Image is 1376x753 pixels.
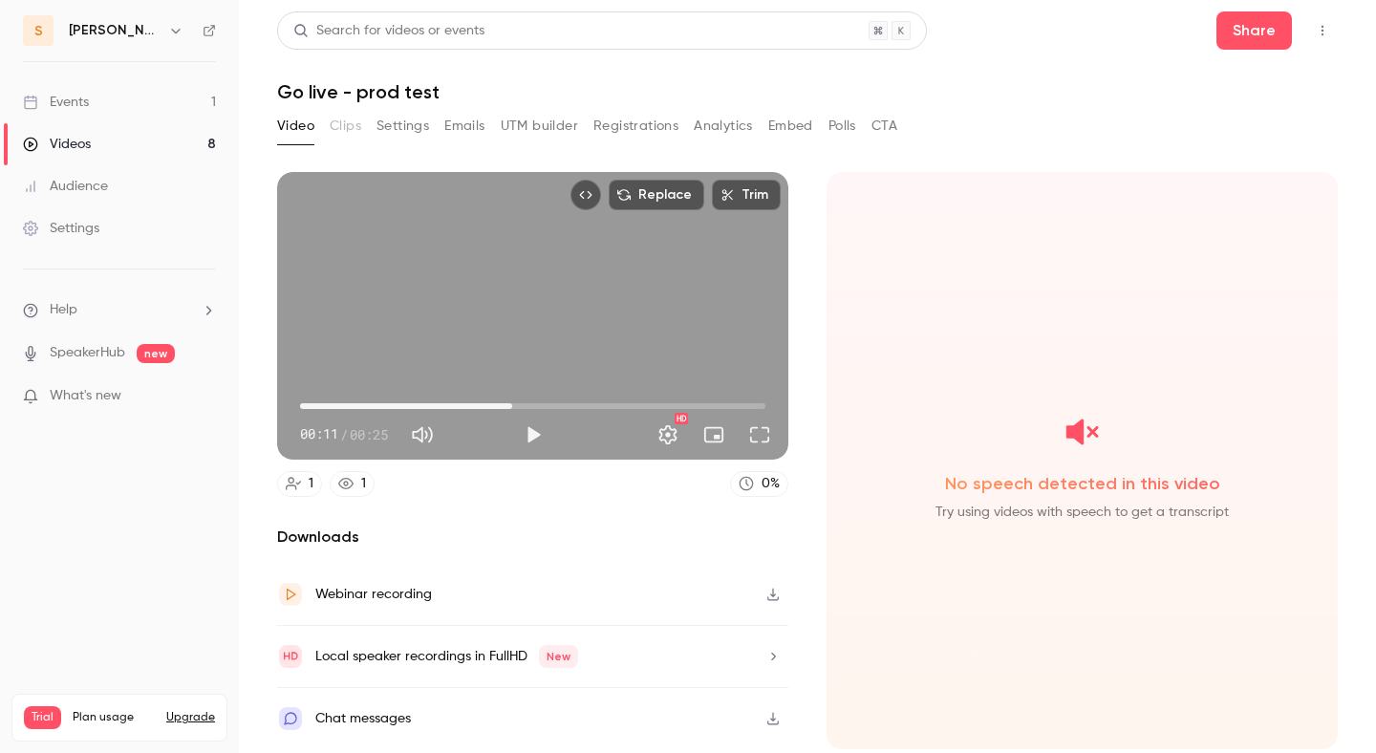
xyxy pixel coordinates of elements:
button: Polls [828,111,856,141]
a: SpeakerHub [50,343,125,363]
span: / [340,424,348,444]
button: Top Bar Actions [1307,15,1338,46]
h1: Go live - prod test [277,80,1338,103]
span: What's new [50,386,121,406]
button: Analytics [694,111,753,141]
div: Webinar recording [315,583,432,606]
div: 1 [309,474,313,494]
a: 1 [277,471,322,497]
span: Plan usage [73,710,155,725]
button: Turn on miniplayer [695,416,733,454]
span: Trial [24,706,61,729]
div: 00:11 [300,424,388,444]
span: new [137,344,175,363]
span: s [34,21,43,41]
button: Trim [712,180,781,210]
div: HD [675,413,688,424]
span: Try using videos with speech to get a transcript [842,503,1322,522]
button: CTA [871,111,897,141]
button: Embed video [570,180,601,210]
button: Registrations [593,111,678,141]
button: Embed [768,111,813,141]
button: Settings [376,111,429,141]
button: Full screen [741,416,779,454]
span: New [539,645,578,668]
span: Clips [330,117,361,137]
button: Emails [444,111,484,141]
button: Mute [403,416,441,454]
div: Audience [23,177,108,196]
div: Local speaker recordings in FullHD [315,645,578,668]
button: UTM builder [501,111,578,141]
div: Settings [23,219,99,238]
button: Upgrade [166,710,215,725]
button: Settings [649,416,687,454]
iframe: Noticeable Trigger [193,388,216,405]
a: 0% [730,471,788,497]
div: Search for videos or events [293,21,484,41]
h6: [PERSON_NAME] [69,21,161,40]
span: Help [50,300,77,320]
span: 00:25 [350,424,388,444]
button: Share [1216,11,1292,50]
h2: Downloads [277,526,788,549]
div: 0 % [762,474,780,494]
button: Replace [609,180,704,210]
div: 1 [361,474,366,494]
span: No speech detected in this video [842,472,1322,495]
div: Videos [23,135,91,154]
button: Video [277,111,314,141]
a: 1 [330,471,375,497]
div: Chat messages [315,707,411,730]
button: Play [514,416,552,454]
div: Events [23,93,89,112]
li: help-dropdown-opener [23,300,216,320]
span: 00:11 [300,424,338,444]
